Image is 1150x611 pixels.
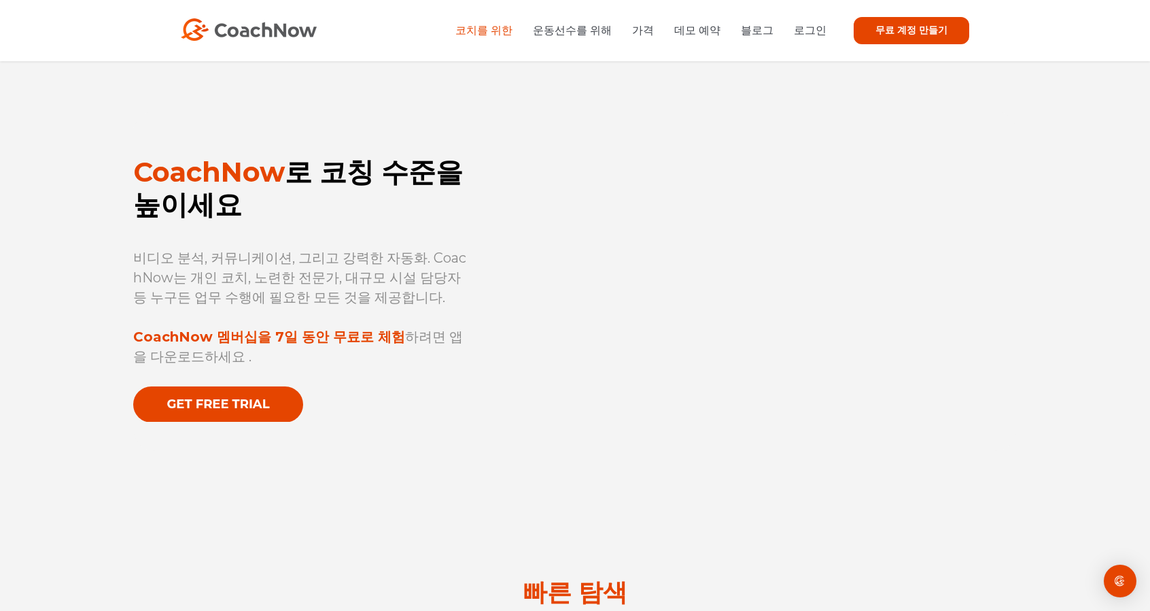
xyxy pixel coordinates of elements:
a: 데모 예약 [674,24,720,37]
font: 하려면 앱을 다운로드하세요 . [133,329,463,365]
a: 블로그 [741,24,773,37]
img: GET FREE TRIAL [133,386,303,423]
font: 빠른 탐색 [523,577,627,607]
font: CoachNow 멤버십을 7일 동안 무료로 체험 [133,329,405,345]
a: 가격 [632,24,654,37]
a: 코치를 위한 [455,24,512,37]
font: 비디오 분석, 커뮤니케이션, 그리고 강력한 자동화. CoachNow는 개인 코치, 노련한 전문가, 대규모 시설 담당자 등 누구든 업무 수행에 필요한 모든 것을 제공합니다. [133,250,466,305]
font: 무료 계정 만들기 [875,24,947,36]
img: CoachNow Logo [181,18,317,41]
a: 운동선수를 위해 [533,24,612,37]
a: 로그인 [794,24,826,37]
a: 무료 계정 만들기 [854,17,969,44]
div: Open Intercom Messenger [1104,565,1136,597]
iframe: YouTube video player [522,137,1017,420]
